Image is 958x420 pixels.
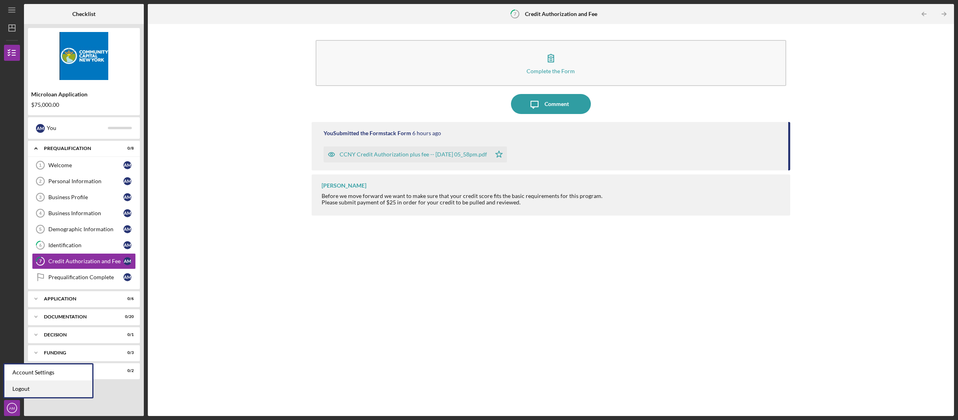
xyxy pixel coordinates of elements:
a: 5Demographic InformationAM [32,221,136,237]
tspan: 7 [514,11,517,16]
div: Funding [44,350,114,355]
button: Comment [511,94,591,114]
b: Checklist [72,11,95,17]
div: A M [123,209,131,217]
img: Product logo [28,32,140,80]
a: 3Business ProfileAM [32,189,136,205]
div: Complete the Form [527,68,575,74]
div: A M [123,161,131,169]
div: Business Information [48,210,123,216]
tspan: 6 [39,243,42,248]
div: 0 / 20 [119,314,134,319]
a: 2Personal InformationAM [32,173,136,189]
button: CCNY Credit Authorization plus fee -- [DATE] 05_58pm.pdf [324,146,507,162]
div: Prequalification [44,146,114,151]
div: Please submit payment of $25 in order for your credit to be pulled and reviewed. [322,199,602,206]
div: A M [123,273,131,281]
a: Prequalification CompleteAM [32,269,136,285]
div: 0 / 1 [119,332,134,337]
div: Demographic Information [48,226,123,232]
div: Credit Authorization and Fee [48,258,123,264]
div: Prequalification Complete [48,274,123,280]
button: Complete the Form [316,40,787,86]
div: [PERSON_NAME] [322,182,366,189]
time: 2025-10-09 21:58 [412,130,441,136]
div: A M [123,241,131,249]
div: 0 / 3 [119,350,134,355]
tspan: 5 [39,227,42,232]
div: A M [123,257,131,265]
div: Business Profile [48,194,123,200]
a: 4Business InformationAM [32,205,136,221]
b: Credit Authorization and Fee [525,11,597,17]
div: $75,000.00 [31,102,137,108]
div: Identification [48,242,123,248]
div: A M [36,124,45,133]
a: Logout [4,381,92,397]
a: 7Credit Authorization and FeeAM [32,253,136,269]
div: Account Settings [4,364,92,381]
div: Decision [44,332,114,337]
div: CCNY Credit Authorization plus fee -- [DATE] 05_58pm.pdf [340,151,487,158]
div: Comment [545,94,569,114]
div: A M [123,193,131,201]
button: AM [4,400,20,416]
a: 1WelcomeAM [32,157,136,173]
div: 0 / 8 [119,146,134,151]
div: Application [44,296,114,301]
tspan: 2 [39,179,42,184]
tspan: 1 [39,163,42,168]
a: 6IdentificationAM [32,237,136,253]
div: You [47,121,108,135]
div: Welcome [48,162,123,168]
tspan: 3 [39,195,42,200]
div: A M [123,225,131,233]
div: A M [123,177,131,185]
div: Microloan Application [31,91,137,98]
div: Before we move forward we want to make sure that your credit score fits the basic requirements fo... [322,193,602,199]
text: AM [9,406,15,410]
div: Personal Information [48,178,123,184]
div: You Submitted the Formstack Form [324,130,411,136]
tspan: 7 [39,259,42,264]
div: Documentation [44,314,114,319]
tspan: 4 [39,211,42,216]
div: 0 / 2 [119,368,134,373]
div: 0 / 6 [119,296,134,301]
